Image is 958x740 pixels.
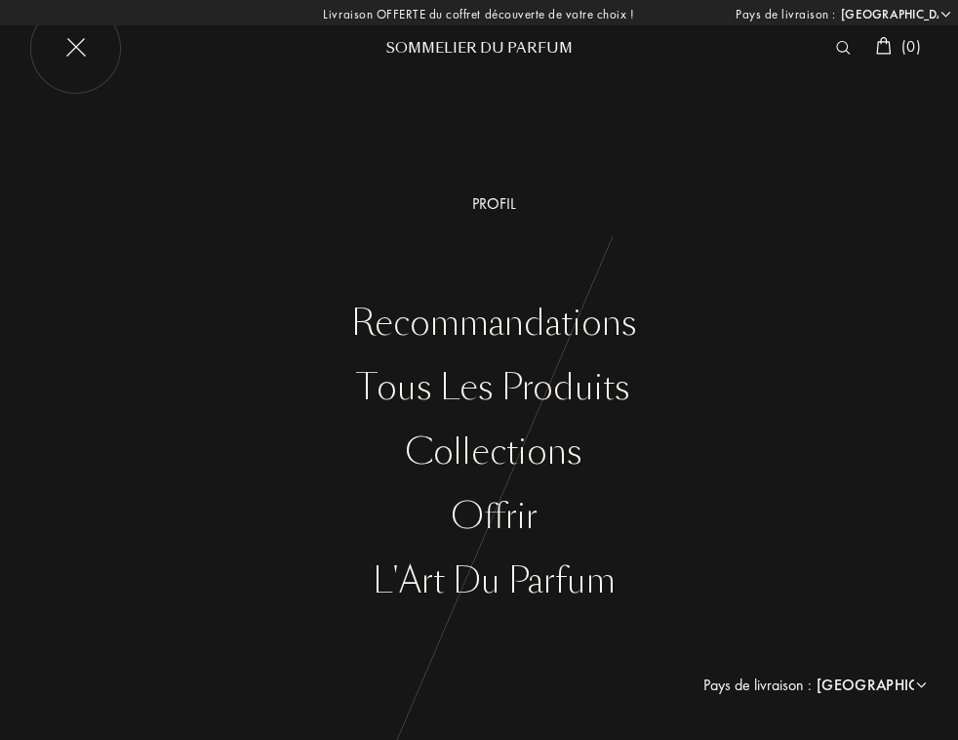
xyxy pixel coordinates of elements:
[836,41,851,55] img: search_icn_white.svg
[29,2,122,95] img: burger_white_close.png
[29,561,958,601] a: L'Art du Parfum
[736,5,836,24] span: Pays de livraison :
[876,37,892,55] img: cart_white.svg
[29,368,958,408] a: Tous les produits
[29,432,958,473] a: Collections
[29,497,958,537] a: Offrir
[29,192,958,216] a: Profil
[29,304,958,344] a: Recommandations
[901,36,921,57] span: ( 0 )
[703,674,812,697] span: Pays de livraison :
[362,38,596,59] div: Sommelier du Parfum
